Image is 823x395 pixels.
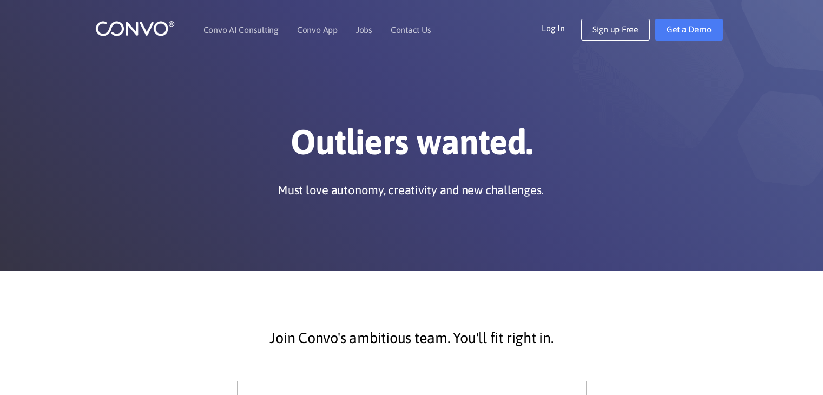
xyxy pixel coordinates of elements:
[95,20,175,37] img: logo_1.png
[203,25,279,34] a: Convo AI Consulting
[297,25,338,34] a: Convo App
[120,325,704,352] p: Join Convo's ambitious team. You'll fit right in.
[111,121,712,171] h1: Outliers wanted.
[655,19,723,41] a: Get a Demo
[278,182,543,198] p: Must love autonomy, creativity and new challenges.
[542,19,581,36] a: Log In
[356,25,372,34] a: Jobs
[391,25,431,34] a: Contact Us
[581,19,650,41] a: Sign up Free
